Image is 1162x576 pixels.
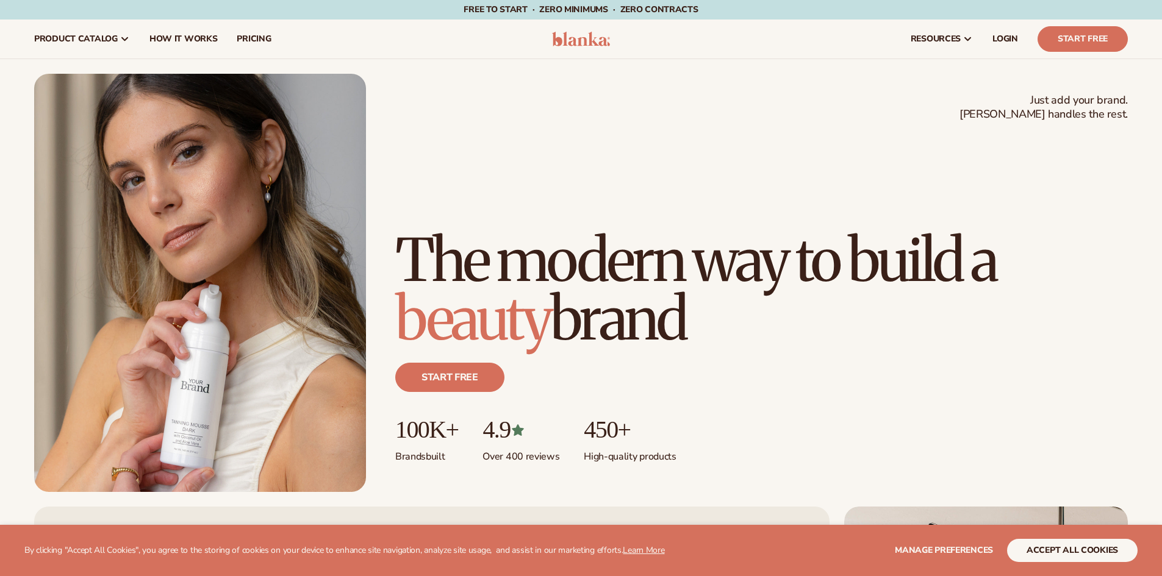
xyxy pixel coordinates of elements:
a: product catalog [24,20,140,59]
span: product catalog [34,34,118,44]
a: pricing [227,20,281,59]
button: accept all cookies [1007,539,1138,562]
span: How It Works [149,34,218,44]
a: resources [901,20,983,59]
p: By clicking "Accept All Cookies", you agree to the storing of cookies on your device to enhance s... [24,546,665,556]
img: logo [552,32,610,46]
span: resources [911,34,961,44]
span: Just add your brand. [PERSON_NAME] handles the rest. [959,93,1128,122]
p: Brands built [395,443,458,463]
a: LOGIN [983,20,1028,59]
a: How It Works [140,20,228,59]
span: pricing [237,34,271,44]
span: LOGIN [992,34,1018,44]
p: Over 400 reviews [482,443,559,463]
h1: The modern way to build a brand [395,231,1128,348]
a: Learn More [623,544,664,556]
span: beauty [395,282,550,355]
p: High-quality products [584,443,676,463]
p: 4.9 [482,416,559,443]
p: 100K+ [395,416,458,443]
button: Manage preferences [895,539,993,562]
p: 450+ [584,416,676,443]
img: Female holding tanning mousse. [34,74,366,492]
a: Start Free [1038,26,1128,52]
a: Start free [395,363,504,392]
span: Free to start · ZERO minimums · ZERO contracts [464,4,698,15]
span: Manage preferences [895,544,993,556]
